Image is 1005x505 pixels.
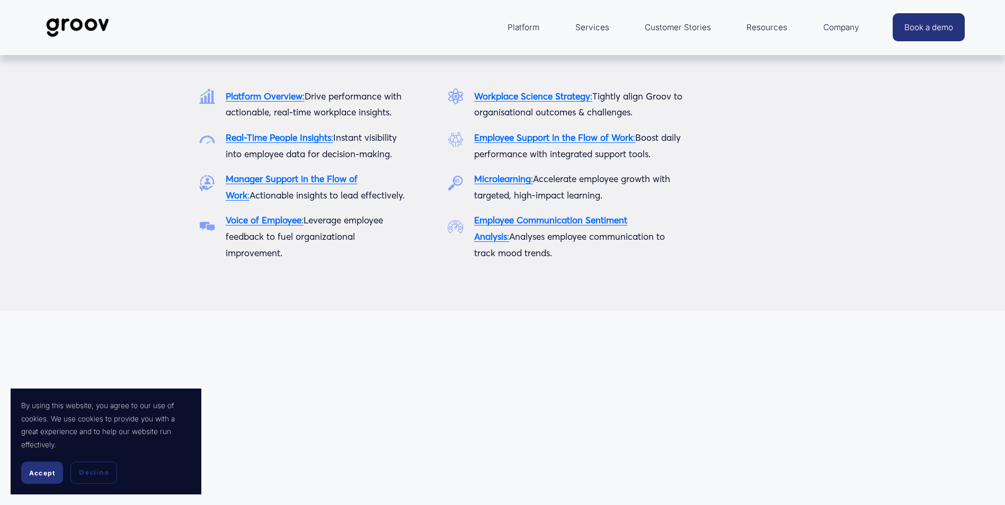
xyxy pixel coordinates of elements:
[226,88,406,121] p: Drive performance with actionable, real-time workplace insights.
[474,173,531,184] strong: Microlearning
[474,212,686,261] p: Analyses employee communication to track mood trends.
[474,91,592,102] a: Workplace Science Strategy:
[639,15,716,40] a: Customer Stories
[226,214,304,226] a: Voice of Employee:
[474,171,686,203] p: Accelerate employee growth with targeted, high-impact learning.
[79,468,109,477] span: Decline
[474,88,686,121] p: Tightly align Groov to organisational outcomes & challenges.
[474,214,627,242] strong: Employee Communication Sentiment Analysis
[226,130,406,162] p: Instant visibility into employee data for decision-making.
[474,91,590,102] strong: Workplace Science Strategy
[226,91,303,102] strong: Platform Overview
[226,214,301,226] strong: Voice of Employee
[893,13,965,41] a: Book a demo
[226,173,358,201] strong: Manager Support in the Flow of Work
[226,91,305,102] a: Platform Overview:
[40,10,115,45] img: Groov | Workplace Science Platform | Unlock Performance | Drive Results
[502,15,545,40] a: folder dropdown
[226,132,333,143] a: Real-Time People Insights:
[474,132,635,143] a: Employee Support in the Flow of Work:
[474,130,686,162] p: Boost daily performance with integrated support tools.
[746,20,787,35] span: Resources
[570,15,615,40] a: Services
[226,132,331,143] strong: Real-Time People Insights
[818,15,865,40] a: folder dropdown
[11,389,201,494] section: Cookie banner
[474,173,533,184] a: Microlearning:
[823,20,859,35] span: Company
[508,20,539,35] span: Platform
[29,469,55,477] span: Accept
[741,15,793,40] a: folder dropdown
[474,214,627,242] a: Employee Communication Sentiment Analysis:
[226,212,406,261] p: Leverage employee feedback to fuel organizational improvement.
[21,462,63,484] button: Accept
[226,173,358,201] a: Manager Support in the Flow of Work:
[474,132,633,143] strong: Employee Support in the Flow of Work
[70,462,117,484] button: Decline
[226,171,406,203] p: Actionable insights to lead effectively.
[21,399,191,451] p: By using this website, you agree to our use of cookies. We use cookies to provide you with a grea...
